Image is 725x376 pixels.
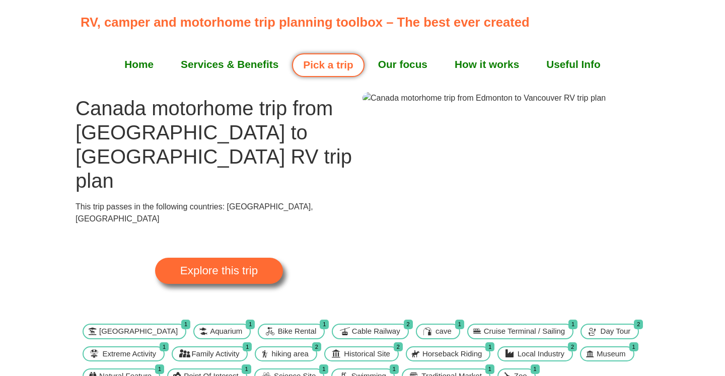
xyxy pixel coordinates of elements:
a: Useful Info [533,52,614,77]
span: 1 [243,342,252,352]
img: Canada motorhome trip from Edmonton to Vancouver RV trip plan [362,92,606,104]
span: Horseback Riding [420,348,484,360]
span: Museum [594,348,628,360]
a: Services & Benefits [167,52,292,77]
span: Bike Rental [275,326,319,337]
a: Our focus [365,52,441,77]
a: Home [111,52,167,77]
a: How it works [441,52,533,77]
span: 1 [568,320,577,329]
a: Explore this trip [155,258,283,284]
span: 2 [568,342,577,352]
span: 1 [181,320,190,329]
nav: Menu [81,52,644,77]
span: 2 [312,342,321,352]
span: cave [433,326,454,337]
span: 1 [242,364,251,374]
span: 1 [160,342,169,352]
span: 2 [394,342,403,352]
span: 2 [404,320,413,329]
span: 1 [485,342,494,352]
h1: Canada motorhome trip from [GEOGRAPHIC_DATA] to [GEOGRAPHIC_DATA] RV trip plan [76,96,362,193]
span: Aquarium [207,326,245,337]
span: Cruise Terminal / Sailing [481,326,567,337]
span: 1 [531,364,540,374]
a: Pick a trip [292,53,364,77]
span: 1 [629,342,638,352]
span: [GEOGRAPHIC_DATA] [97,326,180,337]
span: Cable Railway [349,326,403,337]
span: Family Activity [189,348,242,360]
span: Extreme Activity [100,348,159,360]
span: Historical Site [341,348,393,360]
span: 2 [634,320,643,329]
p: RV, camper and motorhome trip planning toolbox – The best ever created [81,13,650,32]
span: Day Tour [598,326,633,337]
span: Explore this trip [180,265,258,276]
span: 1 [455,320,464,329]
span: Local Industry [515,348,567,360]
span: This trip passes in the following countries: [GEOGRAPHIC_DATA], [GEOGRAPHIC_DATA] [76,202,313,223]
span: 1 [319,364,328,374]
span: hiking area [269,348,311,360]
span: 1 [485,364,494,374]
span: 1 [390,364,399,374]
span: 1 [155,364,164,374]
span: 1 [246,320,255,329]
span: 1 [320,320,329,329]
